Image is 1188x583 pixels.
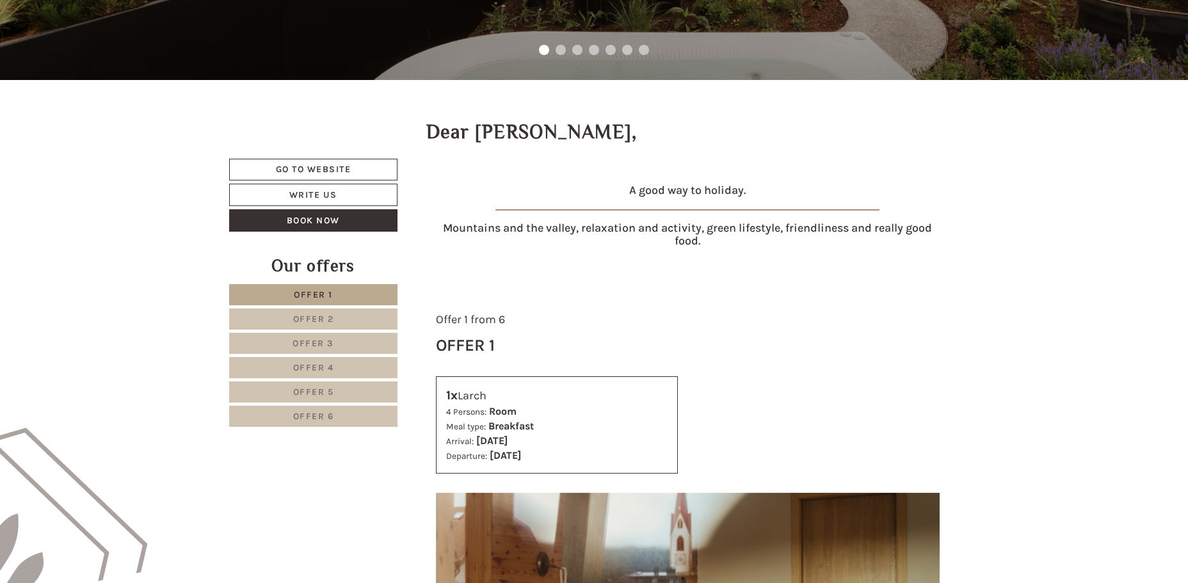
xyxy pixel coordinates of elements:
b: Room [489,405,517,417]
small: Departure: [446,451,487,461]
span: Offer 3 [293,338,334,349]
b: 1x [446,388,458,403]
div: Offer 1 [436,333,495,357]
span: Offer 2 [293,314,334,324]
a: Book now [229,209,397,232]
b: [DATE] [476,435,508,447]
span: Offer 6 [293,411,334,422]
button: Send [436,337,503,360]
small: Meal type: [446,422,486,431]
small: Arrival: [446,436,474,446]
h4: A good way to holiday. [436,184,940,197]
div: Hello, how can we help you? [10,35,155,74]
div: Hotel B&B Feldmessner [19,37,148,47]
span: Offer 1 from 6 [436,312,505,326]
span: Offer 4 [293,362,334,373]
a: Write us [229,184,397,206]
div: Larch [446,387,668,405]
b: Breakfast [488,420,534,432]
span: Offer 5 [293,387,334,397]
small: 4 Persons: [446,407,486,417]
img: image [495,209,879,211]
div: Our offers [229,254,397,278]
div: [DATE] [229,10,274,31]
h1: Dear [PERSON_NAME], [426,122,638,143]
b: [DATE] [490,449,521,461]
small: 11:12 [19,62,148,71]
span: Offer 1 [294,289,333,300]
h4: Mountains and the valley, relaxation and activity, green lifestyle, friendliness and really good ... [436,222,940,248]
a: Go to website [229,159,397,180]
